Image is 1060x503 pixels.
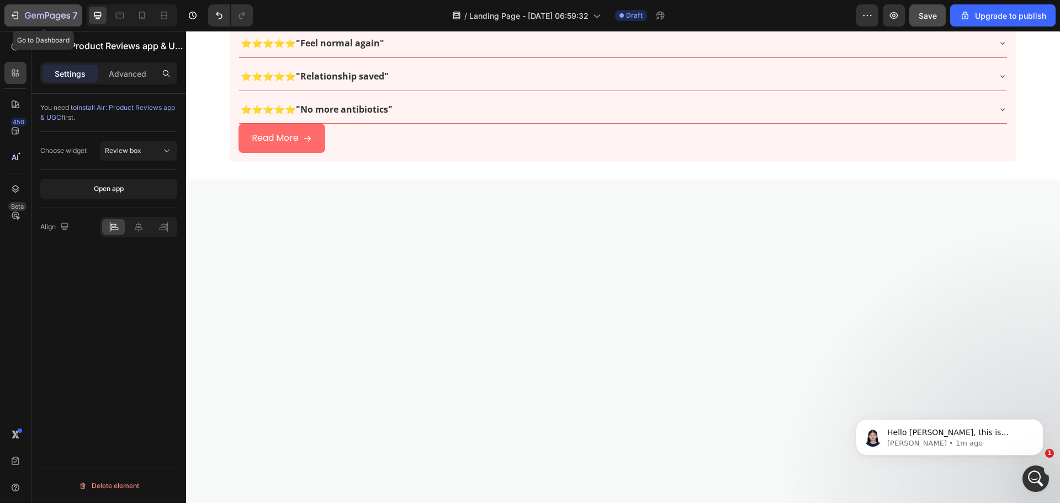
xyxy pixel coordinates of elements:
button: Open app [40,179,177,199]
button: Delete element [40,477,177,495]
div: Align [40,220,71,235]
div: Delete element [78,479,139,493]
span: Draft [626,10,643,20]
iframe: Design area [186,31,1060,503]
button: 7 [4,4,82,27]
span: 1 [1045,449,1054,458]
div: Undo/Redo [208,4,253,27]
span: install Air: Product Reviews app & UGC [40,103,175,121]
button: Save [909,4,946,27]
div: You need to first. [40,103,177,123]
p: 7 [72,9,77,22]
div: Open app [94,184,124,194]
span: Save [919,11,937,20]
button: Upgrade to publish [950,4,1056,27]
div: Choose widget [40,146,87,156]
span: Review box [105,146,141,155]
iframe: Intercom live chat [1022,465,1049,492]
p: Advanced [109,68,146,80]
div: Upgrade to publish [960,10,1046,22]
span: Hello [PERSON_NAME], this is [PERSON_NAME] joining the chat to share an update from the technical... [48,32,187,140]
span: Landing Page - [DATE] 06:59:32 [469,10,589,22]
button: Review box [100,141,177,161]
div: 450 [10,118,26,126]
p: Message from Alice, sent 1m ago [48,43,190,52]
p: Air: Product Reviews app & UGC [54,39,184,52]
iframe: Intercom notifications message [839,396,1060,473]
div: Beta [8,202,26,211]
p: Settings [55,68,86,80]
span: / [464,10,467,22]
